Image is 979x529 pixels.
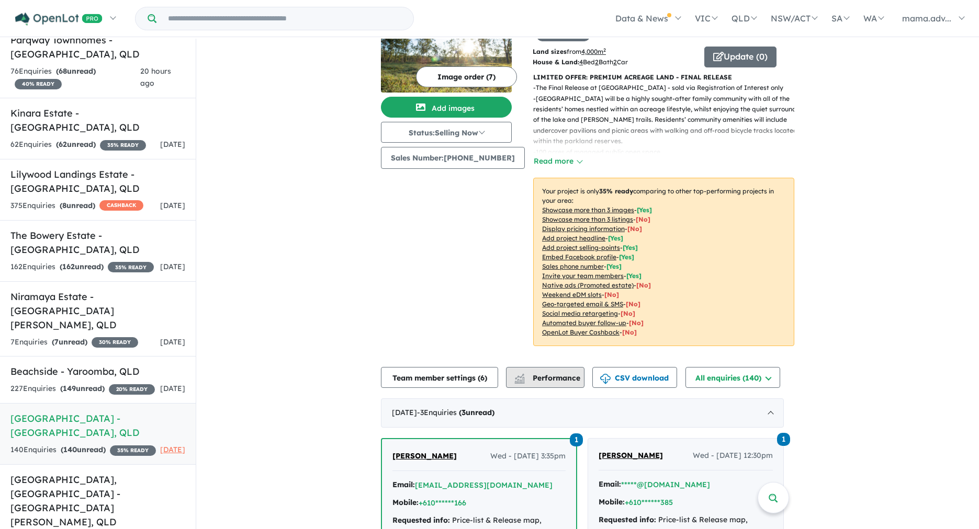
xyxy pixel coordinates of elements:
[10,167,185,195] h5: Lilywood Landings Estate - [GEOGRAPHIC_DATA] , QLD
[62,201,66,210] span: 8
[392,451,457,461] span: [PERSON_NAME]
[603,47,606,53] sup: 2
[10,411,185,440] h5: [GEOGRAPHIC_DATA] - [GEOGRAPHIC_DATA] , QLD
[15,79,62,89] span: 40 % READY
[54,337,59,347] span: 7
[599,515,656,524] strong: Requested info:
[490,450,566,463] span: Wed - [DATE] 3:35pm
[160,201,185,210] span: [DATE]
[542,319,626,327] u: Automated buyer follow-up
[61,445,106,454] strong: ( unread)
[462,408,466,417] span: 3
[10,383,155,395] div: 227 Enquir ies
[627,225,642,233] span: [ No ]
[10,106,185,134] h5: Kinara Estate - [GEOGRAPHIC_DATA] , QLD
[902,13,951,24] span: mama.adv...
[62,262,75,271] span: 162
[63,384,76,393] span: 149
[533,57,696,67] p: Bed Bath Car
[595,58,599,66] u: 2
[63,445,77,454] span: 140
[10,290,185,332] h5: Niramaya Estate - [GEOGRAPHIC_DATA][PERSON_NAME] , QLD
[60,201,95,210] strong: ( unread)
[381,398,784,428] div: [DATE]
[392,480,415,489] strong: Email:
[777,433,790,446] span: 1
[59,140,67,149] span: 62
[99,200,143,211] span: CASHBACK
[15,13,103,26] img: Openlot PRO Logo White
[542,262,604,270] u: Sales phone number
[619,253,634,261] span: [ Yes ]
[160,384,185,393] span: [DATE]
[10,364,185,378] h5: Beachside - Yaroomba , QLD
[506,367,584,388] button: Performance
[581,48,606,55] u: 4,000 m
[160,140,185,149] span: [DATE]
[542,206,634,214] u: Showcase more than 3 images
[60,262,104,271] strong: ( unread)
[10,33,185,61] h5: Parqway Townhomes - [GEOGRAPHIC_DATA] , QLD
[693,450,773,462] span: Wed - [DATE] 12:30pm
[533,147,803,157] p: - 100 acres of managed public open space
[533,47,696,57] p: from
[10,444,156,456] div: 140 Enquir ies
[533,58,579,66] b: House & Land:
[592,367,677,388] button: CSV download
[626,300,640,308] span: [No]
[392,450,457,463] a: [PERSON_NAME]
[140,66,171,88] span: 20 hours ago
[704,47,777,67] button: Update (0)
[459,408,494,417] strong: ( unread)
[636,215,650,223] span: [ No ]
[417,408,494,417] span: - 3 Enquir ies
[542,291,602,298] u: Weekend eDM slots
[533,48,567,55] b: Land sizes
[533,178,794,346] p: Your project is only comparing to other top-performing projects in your area: - - - - - - - - - -...
[160,337,185,347] span: [DATE]
[10,65,140,90] div: 76 Enquir ies
[392,515,450,525] strong: Requested info:
[60,384,105,393] strong: ( unread)
[381,14,512,93] img: Park Lake Estate - Adare
[599,187,633,195] b: 35 % ready
[533,83,803,93] p: - The Final Release at [GEOGRAPHIC_DATA] - sold via Registration of Interest only
[636,281,651,289] span: [No]
[381,97,512,118] button: Add images
[570,432,583,446] a: 1
[109,384,155,395] span: 20 % READY
[56,66,96,76] strong: ( unread)
[100,140,146,151] span: 35 % READY
[533,155,582,167] button: Read more
[542,244,620,251] u: Add project selling-points
[59,66,67,76] span: 68
[10,200,143,212] div: 375 Enquir ies
[480,373,485,383] span: 6
[542,328,620,336] u: OpenLot Buyer Cashback
[600,374,611,384] img: download icon
[542,234,605,242] u: Add project headline
[685,367,780,388] button: All enquiries (140)
[542,215,633,223] u: Showcase more than 3 listings
[533,72,794,83] p: LIMITED OFFER: PREMIUM ACREAGE LAND - FINAL RELEASE
[52,337,87,347] strong: ( unread)
[542,281,634,289] u: Native ads (Promoted estate)
[160,445,185,454] span: [DATE]
[623,244,638,251] span: [ Yes ]
[160,262,185,271] span: [DATE]
[637,206,652,214] span: [ Yes ]
[542,253,616,261] u: Embed Facebook profile
[621,309,635,317] span: [No]
[10,336,138,349] div: 7 Enquir ies
[415,480,553,491] button: [EMAIL_ADDRESS][DOMAIN_NAME]
[533,94,803,147] p: - [GEOGRAPHIC_DATA] will be a highly sought-after family community with all of the residents’ hom...
[613,58,617,66] u: 2
[629,319,644,327] span: [No]
[515,374,524,379] img: line-chart.svg
[10,261,154,273] div: 162 Enquir ies
[599,497,625,507] strong: Mobile:
[599,450,663,462] a: [PERSON_NAME]
[542,225,625,233] u: Display pricing information
[608,234,623,242] span: [ Yes ]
